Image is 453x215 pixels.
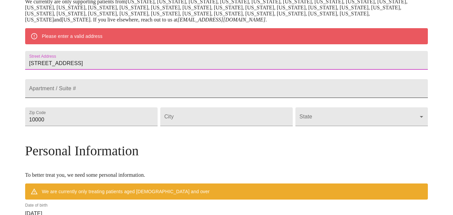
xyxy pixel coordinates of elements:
label: Date of birth [25,204,48,208]
em: [EMAIL_ADDRESS][DOMAIN_NAME] [177,17,265,22]
p: To better treat you, we need some personal information. [25,172,428,178]
div: ​ [295,107,428,126]
h3: Personal Information [25,143,428,159]
div: We are currently only treating patients aged [DEMOGRAPHIC_DATA] and over [42,185,210,198]
div: Please enter a valid address [42,30,103,42]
